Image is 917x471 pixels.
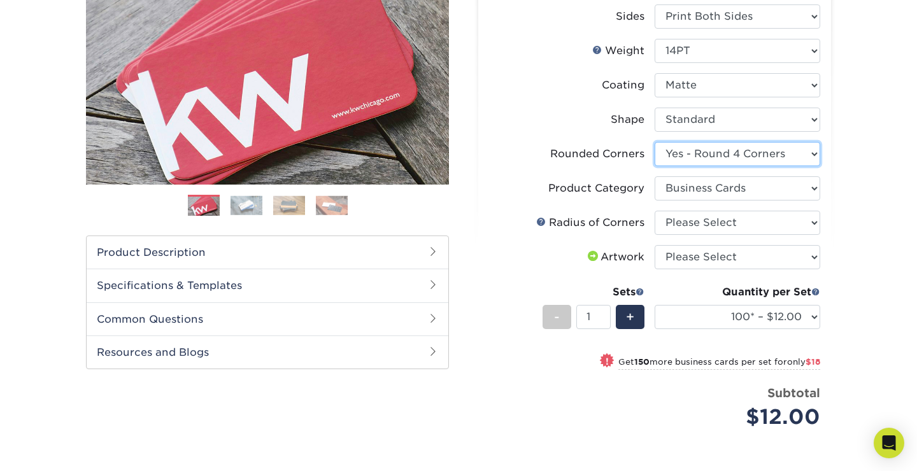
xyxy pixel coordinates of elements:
div: Radius of Corners [536,215,644,230]
h2: Product Description [87,236,448,269]
div: $12.00 [664,402,820,432]
img: Business Cards 02 [231,195,262,215]
div: Shape [611,112,644,127]
div: Quantity per Set [655,285,820,300]
small: Get more business cards per set for [618,357,820,370]
span: + [626,307,634,327]
div: Weight [592,43,644,59]
div: Sides [616,9,644,24]
div: Open Intercom Messenger [874,428,904,458]
div: Coating [602,78,644,93]
img: Business Cards 04 [316,195,348,215]
strong: Subtotal [767,386,820,400]
div: Rounded Corners [550,146,644,162]
span: only [787,357,820,367]
img: Business Cards 01 [188,190,220,222]
div: Product Category [548,181,644,196]
h2: Specifications & Templates [87,269,448,302]
img: Business Cards 03 [273,195,305,215]
strong: 150 [634,357,650,367]
div: Sets [543,285,644,300]
span: - [554,307,560,327]
span: $18 [806,357,820,367]
div: Artwork [585,250,644,265]
h2: Common Questions [87,302,448,335]
span: ! [606,355,609,368]
h2: Resources and Blogs [87,335,448,369]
